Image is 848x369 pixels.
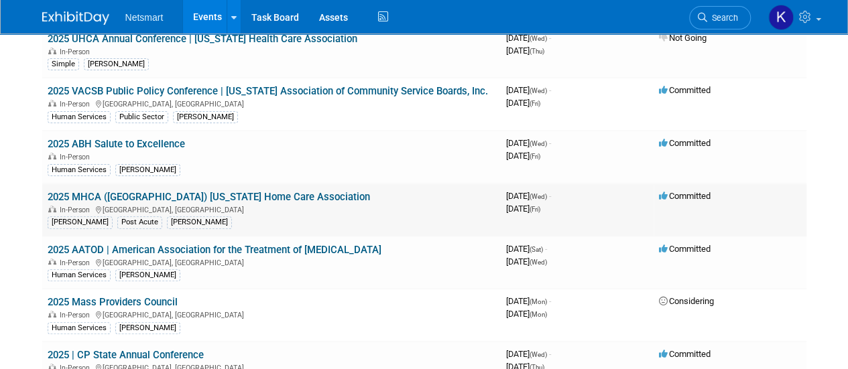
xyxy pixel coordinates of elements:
[48,204,495,214] div: [GEOGRAPHIC_DATA], [GEOGRAPHIC_DATA]
[60,259,94,267] span: In-Person
[115,269,180,281] div: [PERSON_NAME]
[60,153,94,161] span: In-Person
[48,244,381,256] a: 2025 AATOD | American Association for the Treatment of [MEDICAL_DATA]
[549,85,551,95] span: -
[545,244,547,254] span: -
[689,6,751,29] a: Search
[549,296,551,306] span: -
[48,206,56,212] img: In-Person Event
[48,191,370,203] a: 2025 MHCA ([GEOGRAPHIC_DATA]) [US_STATE] Home Care Association
[125,12,164,23] span: Netsmart
[48,98,495,108] div: [GEOGRAPHIC_DATA], [GEOGRAPHIC_DATA]
[530,100,540,107] span: (Fri)
[48,322,111,334] div: Human Services
[48,164,111,176] div: Human Services
[115,322,180,334] div: [PERSON_NAME]
[60,206,94,214] span: In-Person
[530,246,543,253] span: (Sat)
[530,87,547,94] span: (Wed)
[506,151,540,161] span: [DATE]
[530,259,547,266] span: (Wed)
[530,48,544,55] span: (Thu)
[48,296,178,308] a: 2025 Mass Providers Council
[48,349,204,361] a: 2025 | CP State Annual Conference
[659,191,711,201] span: Committed
[173,111,238,123] div: [PERSON_NAME]
[48,58,79,70] div: Simple
[60,100,94,108] span: In-Person
[115,164,180,176] div: [PERSON_NAME]
[115,111,168,123] div: Public Sector
[48,48,56,54] img: In-Person Event
[506,296,551,306] span: [DATE]
[659,85,711,95] span: Committed
[48,111,111,123] div: Human Services
[506,204,540,214] span: [DATE]
[506,256,547,267] span: [DATE]
[549,349,551,359] span: -
[48,85,488,97] a: 2025 VACSB Public Policy Conference | [US_STATE] Association of Community Service Boards, Inc.
[530,206,540,213] span: (Fri)
[659,349,711,359] span: Committed
[117,216,162,228] div: Post Acute
[60,48,94,56] span: In-Person
[506,98,540,108] span: [DATE]
[659,296,714,306] span: Considering
[506,46,544,56] span: [DATE]
[530,193,547,200] span: (Wed)
[48,216,113,228] div: [PERSON_NAME]
[506,309,547,319] span: [DATE]
[42,11,109,25] img: ExhibitDay
[48,153,56,159] img: In-Person Event
[659,138,711,148] span: Committed
[506,85,551,95] span: [DATE]
[506,349,551,359] span: [DATE]
[707,13,738,23] span: Search
[530,298,547,305] span: (Mon)
[506,33,551,43] span: [DATE]
[506,138,551,148] span: [DATE]
[48,33,357,45] a: 2025 UHCA Annual Conference | [US_STATE] Health Care Association
[48,309,495,319] div: [GEOGRAPHIC_DATA], [GEOGRAPHIC_DATA]
[530,351,547,358] span: (Wed)
[48,269,111,281] div: Human Services
[506,191,551,201] span: [DATE]
[530,140,547,147] span: (Wed)
[48,100,56,106] img: In-Person Event
[48,259,56,265] img: In-Person Event
[530,153,540,160] span: (Fri)
[530,35,547,42] span: (Wed)
[84,58,149,70] div: [PERSON_NAME]
[506,244,547,254] span: [DATE]
[48,256,495,267] div: [GEOGRAPHIC_DATA], [GEOGRAPHIC_DATA]
[768,5,794,30] img: Kaitlyn Woicke
[549,138,551,148] span: -
[48,138,185,150] a: 2025 ABH Salute to Excellence
[530,311,547,318] span: (Mon)
[549,191,551,201] span: -
[167,216,232,228] div: [PERSON_NAME]
[659,33,707,43] span: Not Going
[48,311,56,317] img: In-Person Event
[549,33,551,43] span: -
[60,311,94,319] span: In-Person
[659,244,711,254] span: Committed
